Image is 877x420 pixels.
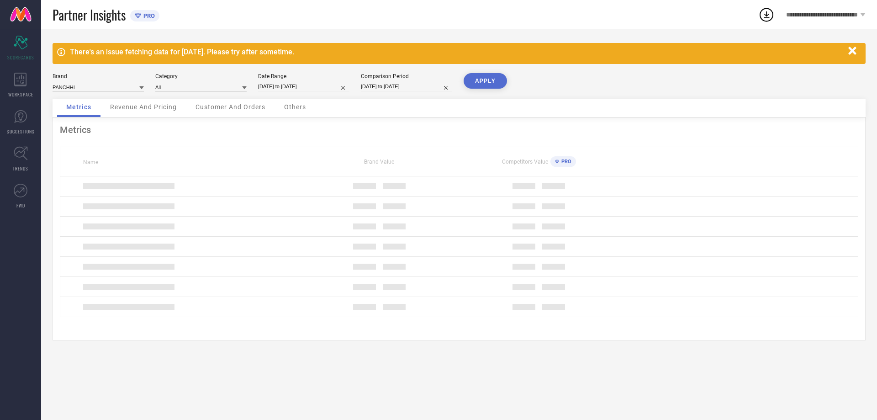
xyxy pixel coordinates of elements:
input: Select date range [258,82,349,91]
span: SCORECARDS [7,54,34,61]
span: TRENDS [13,165,28,172]
div: There's an issue fetching data for [DATE]. Please try after sometime. [70,48,844,56]
div: Comparison Period [361,73,452,80]
span: PRO [141,12,155,19]
span: WORKSPACE [8,91,33,98]
div: Metrics [60,124,858,135]
span: Name [83,159,98,165]
span: Metrics [66,103,91,111]
div: Category [155,73,247,80]
span: Others [284,103,306,111]
span: FWD [16,202,25,209]
span: Customer And Orders [195,103,265,111]
div: Date Range [258,73,349,80]
span: SUGGESTIONS [7,128,35,135]
span: Brand Value [364,159,394,165]
div: Open download list [758,6,775,23]
span: Revenue And Pricing [110,103,177,111]
div: Brand [53,73,144,80]
input: Select comparison period [361,82,452,91]
span: Competitors Value [502,159,548,165]
span: Partner Insights [53,5,126,24]
span: PRO [559,159,571,165]
button: APPLY [464,73,507,89]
